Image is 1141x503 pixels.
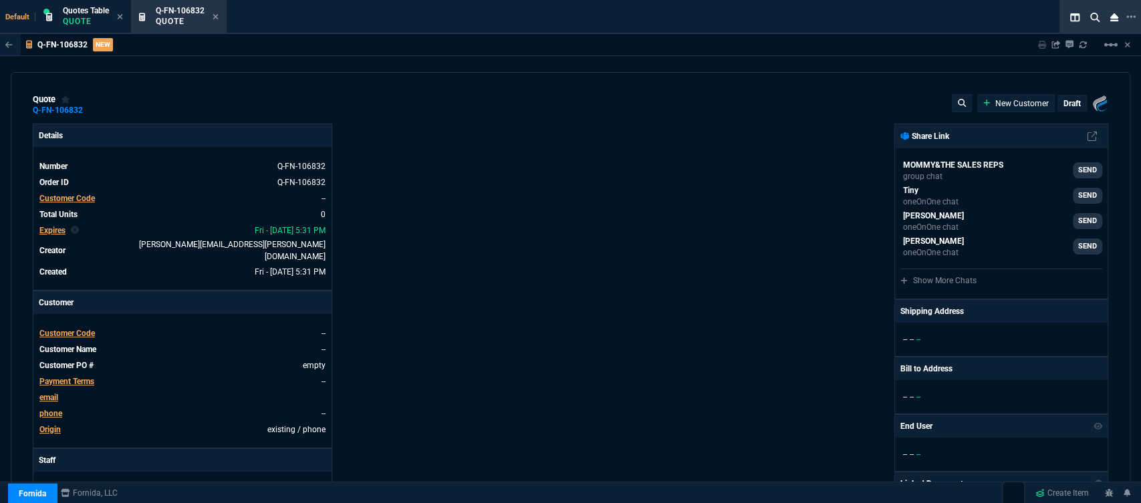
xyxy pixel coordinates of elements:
nx-icon: Close Tab [213,12,219,23]
p: Share Link [900,130,949,142]
tr: undefined [39,423,326,436]
a: SEND [1073,213,1102,229]
p: Tiny [903,184,959,196]
span: -- [916,335,920,344]
a: Q-FN-106832 [33,110,83,112]
nx-icon: Open New Tab [1126,11,1136,23]
span: -- [903,450,907,459]
span: 2025-09-19T17:31:17.019Z [255,226,326,235]
p: Linked Documents [900,478,967,490]
span: Expires [39,226,66,235]
a: -- [322,409,326,418]
p: oneOnOne chat [903,222,964,232]
a: See Marketplace Order [277,178,326,187]
tr: undefined [39,391,326,404]
tr: undefined [39,359,326,372]
span: Customer PO # [39,361,94,370]
a: New Customer [983,98,1049,110]
a: ryan.neptune@fornida.com [900,184,1102,207]
span: Created [39,267,67,277]
nx-icon: Close Tab [117,12,123,23]
p: Details [33,124,332,147]
span: -- [910,392,914,401]
a: SEND [1073,238,1102,255]
tr: undefined [39,224,326,237]
span: -- [903,392,907,401]
span: Customer Code [39,329,95,338]
a: -- [322,345,326,354]
nx-icon: Search [1085,9,1105,25]
a: Hide Workbench [1124,39,1130,50]
nx-icon: Split Panels [1065,9,1085,25]
p: Quote [63,16,109,27]
span: Default [5,13,35,21]
span: 0 [321,210,326,219]
span: Total Units [39,210,78,219]
a: Origin [39,425,61,434]
a: Create Item [1030,483,1094,503]
tr: undefined [39,192,326,205]
span: -- [903,335,907,344]
p: draft [1063,98,1081,109]
a: seti.shadab@fornida.com,alicia.bostic@fornida.com,sarah.costa@fornida.com,Brian.Over@fornida.com,... [900,159,1102,182]
p: [PERSON_NAME] [903,235,964,247]
p: Quote [156,16,205,27]
div: quote [33,94,70,105]
div: Add to Watchlist [61,94,70,105]
p: MOMMY&THE SALES REPS [903,159,1003,171]
nx-icon: Close Workbench [1105,9,1124,25]
tr: undefined [39,343,326,356]
span: Creator [39,246,66,255]
span: NEW [93,38,113,51]
span: -- [910,335,914,344]
span: See Marketplace Order [277,162,326,171]
nx-icon: Back to Table [5,40,13,49]
span: email [39,393,58,402]
span: existing / phone [267,425,326,434]
tr: See Marketplace Order [39,160,326,173]
a: -- [322,194,326,203]
tr: undefined [39,375,326,388]
p: [PERSON_NAME] [903,210,964,222]
a: -- [322,377,326,386]
tr: See Marketplace Order [39,176,326,189]
a: Show More Chats [900,276,977,285]
span: fiona.rossi@fornida.com [139,240,326,261]
span: Quotes Table [63,6,109,15]
a: empty [303,361,326,370]
p: Bill to Address [900,363,953,375]
p: Shipping Address [900,305,964,317]
span: -- [322,329,326,338]
span: -- [910,450,914,459]
span: -- [916,392,920,401]
span: Customer Code [39,194,95,203]
p: group chat [903,171,1003,182]
a: steven.huang@fornida.com [900,235,1102,258]
span: Customer Name [39,345,96,354]
a: msbcCompanyName [57,487,122,499]
p: End User [900,420,932,432]
p: oneOnOne chat [903,247,964,258]
p: Customer [33,291,332,314]
tr: undefined [39,327,326,340]
nx-icon: Show/Hide End User to Customer [1094,420,1103,432]
a: SEND [1073,162,1102,178]
span: -- [916,450,920,459]
nx-icon: Clear selected rep [71,224,79,236]
a: SEND [1073,188,1102,204]
mat-icon: Example home icon [1103,37,1119,53]
span: Payment Terms [39,377,94,386]
span: 2025-09-05T17:31:17.019Z [255,267,326,277]
span: phone [39,409,62,418]
tr: undefined [39,265,326,279]
span: Order ID [39,178,69,187]
p: Staff [33,449,332,472]
span: Number [39,162,68,171]
tr: undefined [39,407,326,420]
a: Brian.Over@fornida.com [900,210,1102,232]
span: Q-FN-106832 [156,6,205,15]
tr: undefined [39,208,326,221]
tr: undefined [39,238,326,263]
p: Q-FN-106832 [37,39,88,50]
